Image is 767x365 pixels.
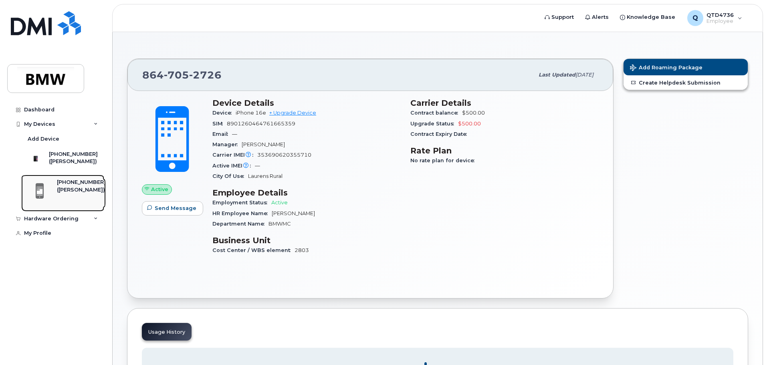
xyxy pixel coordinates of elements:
[212,188,401,198] h3: Employee Details
[212,221,268,227] span: Department Name
[212,131,232,137] span: Email
[410,131,471,137] span: Contract Expiry Date
[410,98,599,108] h3: Carrier Details
[410,146,599,155] h3: Rate Plan
[227,121,295,127] span: 8901260464761665359
[410,157,478,163] span: No rate plan for device
[410,110,462,116] span: Contract balance
[575,72,593,78] span: [DATE]
[624,59,748,75] button: Add Roaming Package
[212,98,401,108] h3: Device Details
[212,210,272,216] span: HR Employee Name
[212,173,248,179] span: City Of Use
[539,72,575,78] span: Last updated
[624,75,748,90] a: Create Helpdesk Submission
[462,110,485,116] span: $500.00
[189,69,222,81] span: 2726
[212,110,236,116] span: Device
[268,221,291,227] span: BMWMC
[236,110,266,116] span: iPhone 16e
[212,141,242,147] span: Manager
[212,247,295,253] span: Cost Center / WBS element
[458,121,481,127] span: $500.00
[257,152,311,158] span: 353690620355710
[142,69,222,81] span: 864
[295,247,309,253] span: 2803
[732,330,761,359] iframe: Messenger Launcher
[212,236,401,245] h3: Business Unit
[142,201,203,216] button: Send Message
[155,204,196,212] span: Send Message
[630,65,702,72] span: Add Roaming Package
[269,110,316,116] a: + Upgrade Device
[272,210,315,216] span: [PERSON_NAME]
[212,163,255,169] span: Active IMEI
[271,200,288,206] span: Active
[232,131,237,137] span: —
[212,121,227,127] span: SIM
[242,141,285,147] span: [PERSON_NAME]
[255,163,260,169] span: —
[164,69,189,81] span: 705
[212,152,257,158] span: Carrier IMEI
[410,121,458,127] span: Upgrade Status
[151,186,168,193] span: Active
[212,200,271,206] span: Employment Status
[248,173,283,179] span: Laurens Rural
